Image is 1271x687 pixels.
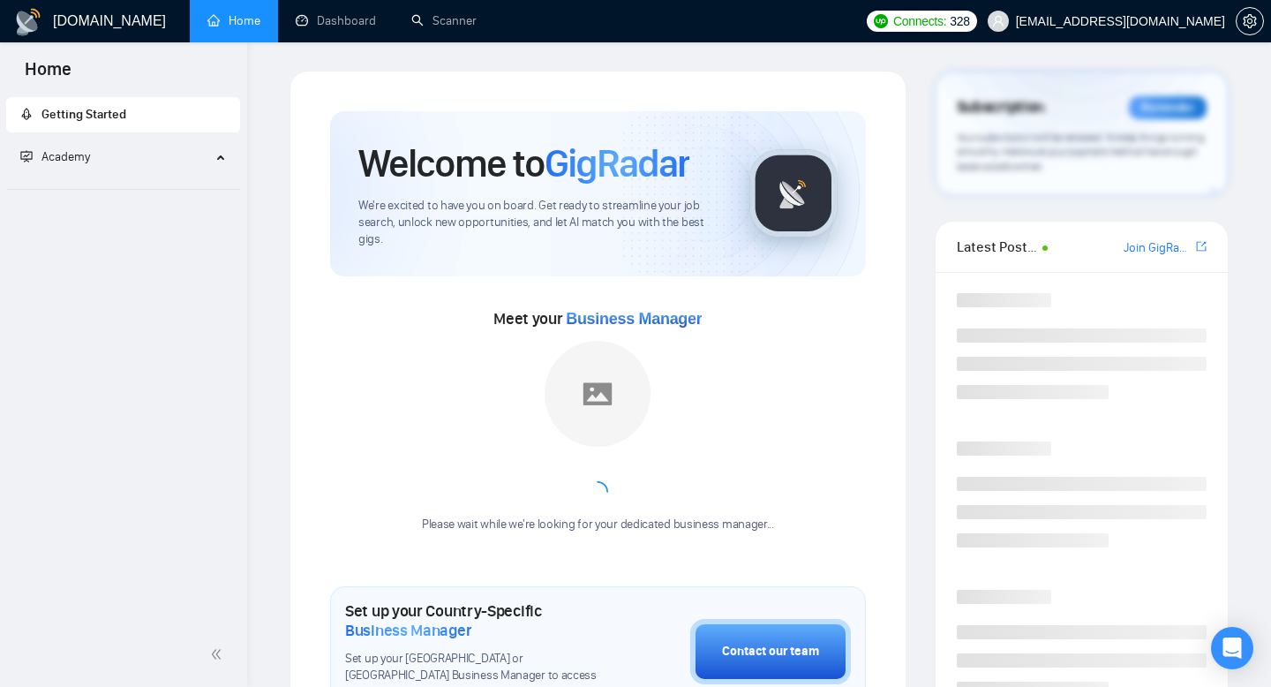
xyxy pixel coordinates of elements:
[20,149,90,164] span: Academy
[20,150,33,162] span: fund-projection-screen
[874,14,888,28] img: upwork-logo.png
[957,131,1205,173] span: Your subscription will be renewed. To keep things running smoothly, make sure your payment method...
[957,236,1037,258] span: Latest Posts from the GigRadar Community
[1196,239,1207,253] span: export
[950,11,969,31] span: 328
[358,198,721,248] span: We're excited to have you on board. Get ready to streamline your job search, unlock new opportuni...
[1124,238,1192,258] a: Join GigRadar Slack Community
[41,107,126,122] span: Getting Started
[566,310,702,328] span: Business Manager
[207,13,260,28] a: homeHome
[690,619,851,684] button: Contact our team
[296,13,376,28] a: dashboardDashboard
[583,478,612,506] span: loading
[992,15,1004,27] span: user
[1237,14,1263,28] span: setting
[1196,238,1207,255] a: export
[1129,96,1207,119] div: Reminder
[545,341,651,447] img: placeholder.png
[411,13,477,28] a: searchScanner
[957,93,1044,123] span: Subscription
[1236,7,1264,35] button: setting
[1211,627,1253,669] div: Open Intercom Messenger
[6,182,240,193] li: Academy Homepage
[14,8,42,36] img: logo
[545,140,689,187] span: GigRadar
[749,149,838,238] img: gigradar-logo.png
[41,149,90,164] span: Academy
[6,97,240,132] li: Getting Started
[411,517,785,533] div: Please wait while we're looking for your dedicated business manager...
[20,108,33,120] span: rocket
[493,309,702,328] span: Meet your
[11,57,86,94] span: Home
[1236,14,1264,28] a: setting
[210,645,228,663] span: double-left
[345,621,471,640] span: Business Manager
[893,11,946,31] span: Connects:
[722,642,819,661] div: Contact our team
[345,601,602,640] h1: Set up your Country-Specific
[358,140,689,187] h1: Welcome to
